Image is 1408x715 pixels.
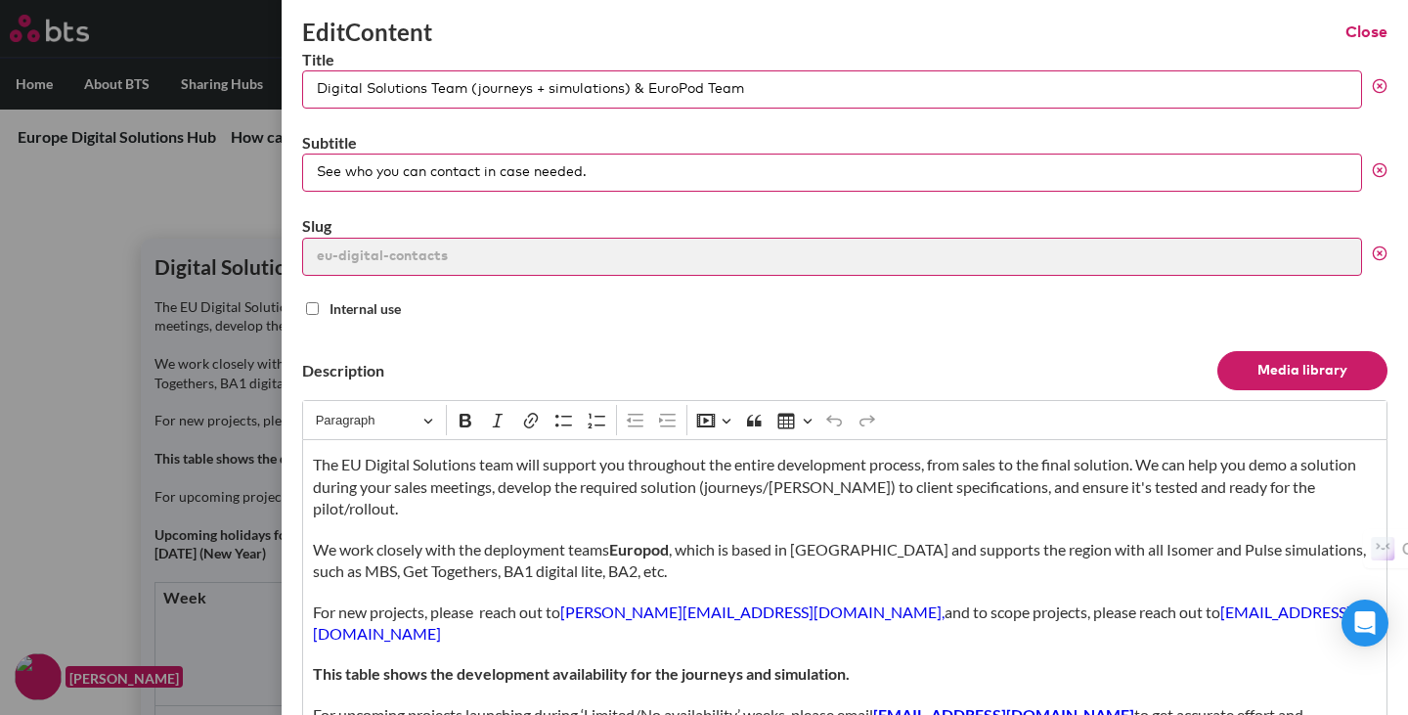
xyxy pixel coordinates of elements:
p: We work closely with the deployment teams , which is based in [GEOGRAPHIC_DATA] and supports the ... [313,539,1378,583]
p: The EU Digital Solutions team will support you throughout the entire development process, from sa... [313,454,1378,519]
div: Editor toolbar [302,400,1387,438]
label: Description [302,360,384,381]
h2: Edit Content [302,16,432,49]
label: Subtitle [302,132,1387,154]
span: Paragraph [316,409,418,432]
div: Open Intercom Messenger [1342,600,1388,647]
button: Close [1345,22,1387,43]
button: Paragraph [307,405,442,435]
a: [EMAIL_ADDRESS][DOMAIN_NAME] [313,603,1351,643]
label: Slug [302,215,1387,237]
strong: Europod [609,540,669,559]
p: For new projects, please reach out to and to scope projects, please reach out to [313,602,1378,646]
a: [PERSON_NAME][EMAIL_ADDRESS][DOMAIN_NAME], [560,603,945,621]
label: Internal use [330,299,401,319]
strong: This table shows the development availability for the journeys and simulation. [313,664,850,683]
button: Media library [1217,351,1387,390]
label: Title [302,49,1387,70]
